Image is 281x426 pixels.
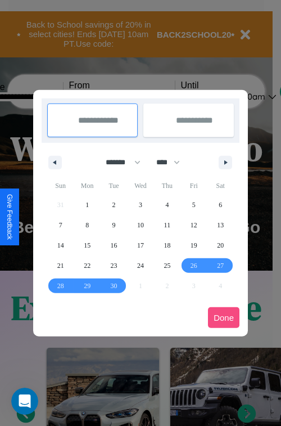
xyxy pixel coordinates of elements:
[112,215,116,235] span: 9
[154,177,180,195] span: Thu
[217,235,224,255] span: 20
[127,177,153,195] span: Wed
[47,215,74,235] button: 7
[217,215,224,235] span: 13
[154,195,180,215] button: 4
[127,235,153,255] button: 17
[85,215,89,235] span: 8
[191,235,197,255] span: 19
[127,255,153,276] button: 24
[192,195,196,215] span: 5
[101,255,127,276] button: 23
[11,388,38,415] iframe: Intercom live chat
[84,276,90,296] span: 29
[219,195,222,215] span: 6
[191,215,197,235] span: 12
[74,177,100,195] span: Mon
[101,177,127,195] span: Tue
[165,195,169,215] span: 4
[180,255,207,276] button: 26
[74,235,100,255] button: 15
[84,235,90,255] span: 15
[111,276,117,296] span: 30
[180,235,207,255] button: 19
[74,255,100,276] button: 22
[111,255,117,276] span: 23
[127,215,153,235] button: 10
[112,195,116,215] span: 2
[47,235,74,255] button: 14
[208,307,239,328] button: Done
[154,255,180,276] button: 25
[207,215,234,235] button: 13
[180,215,207,235] button: 12
[111,235,117,255] span: 16
[101,235,127,255] button: 16
[137,215,144,235] span: 10
[57,255,64,276] span: 21
[164,215,171,235] span: 11
[154,235,180,255] button: 18
[164,235,170,255] span: 18
[139,195,142,215] span: 3
[207,177,234,195] span: Sat
[101,195,127,215] button: 2
[47,276,74,296] button: 28
[127,195,153,215] button: 3
[207,195,234,215] button: 6
[217,255,224,276] span: 27
[74,195,100,215] button: 1
[57,276,64,296] span: 28
[191,255,197,276] span: 26
[74,276,100,296] button: 29
[207,235,234,255] button: 20
[74,215,100,235] button: 8
[47,177,74,195] span: Sun
[180,177,207,195] span: Fri
[101,276,127,296] button: 30
[57,235,64,255] span: 14
[101,215,127,235] button: 9
[207,255,234,276] button: 27
[47,255,74,276] button: 21
[137,255,144,276] span: 24
[154,215,180,235] button: 11
[137,235,144,255] span: 17
[180,195,207,215] button: 5
[59,215,62,235] span: 7
[6,194,13,240] div: Give Feedback
[164,255,170,276] span: 25
[85,195,89,215] span: 1
[84,255,90,276] span: 22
